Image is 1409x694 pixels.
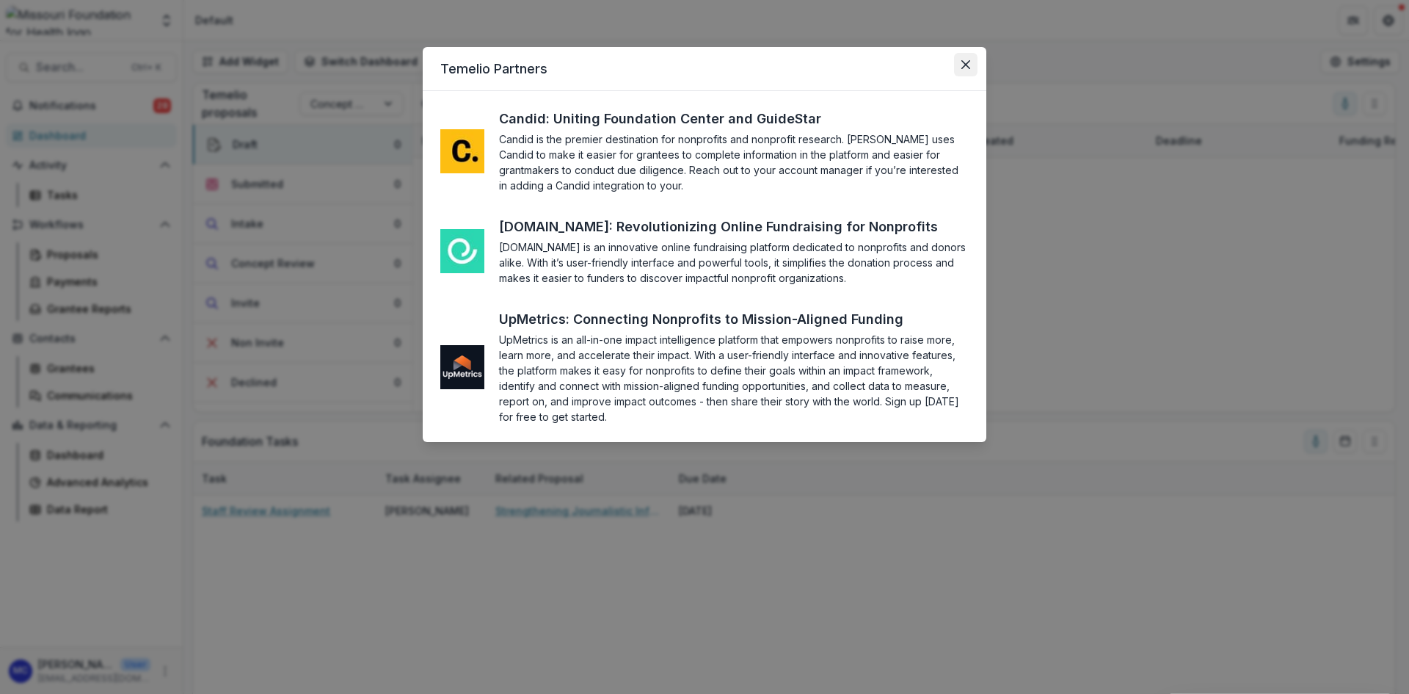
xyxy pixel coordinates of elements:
[499,332,969,424] section: UpMetrics is an all-in-one impact intelligence platform that empowers nonprofits to raise more, l...
[499,131,969,193] section: Candid is the premier destination for nonprofits and nonprofit research. [PERSON_NAME] uses Candi...
[440,345,484,389] img: me
[499,109,848,129] a: Candid: Uniting Foundation Center and GuideStar
[499,309,931,329] a: UpMetrics: Connecting Nonprofits to Mission-Aligned Funding
[954,53,977,76] button: Close
[440,129,484,173] img: me
[499,239,969,286] section: [DOMAIN_NAME] is an innovative online fundraising platform dedicated to nonprofits and donors ali...
[499,217,965,236] a: [DOMAIN_NAME]: Revolutionizing Online Fundraising for Nonprofits
[423,47,986,91] header: Temelio Partners
[440,229,484,273] img: me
